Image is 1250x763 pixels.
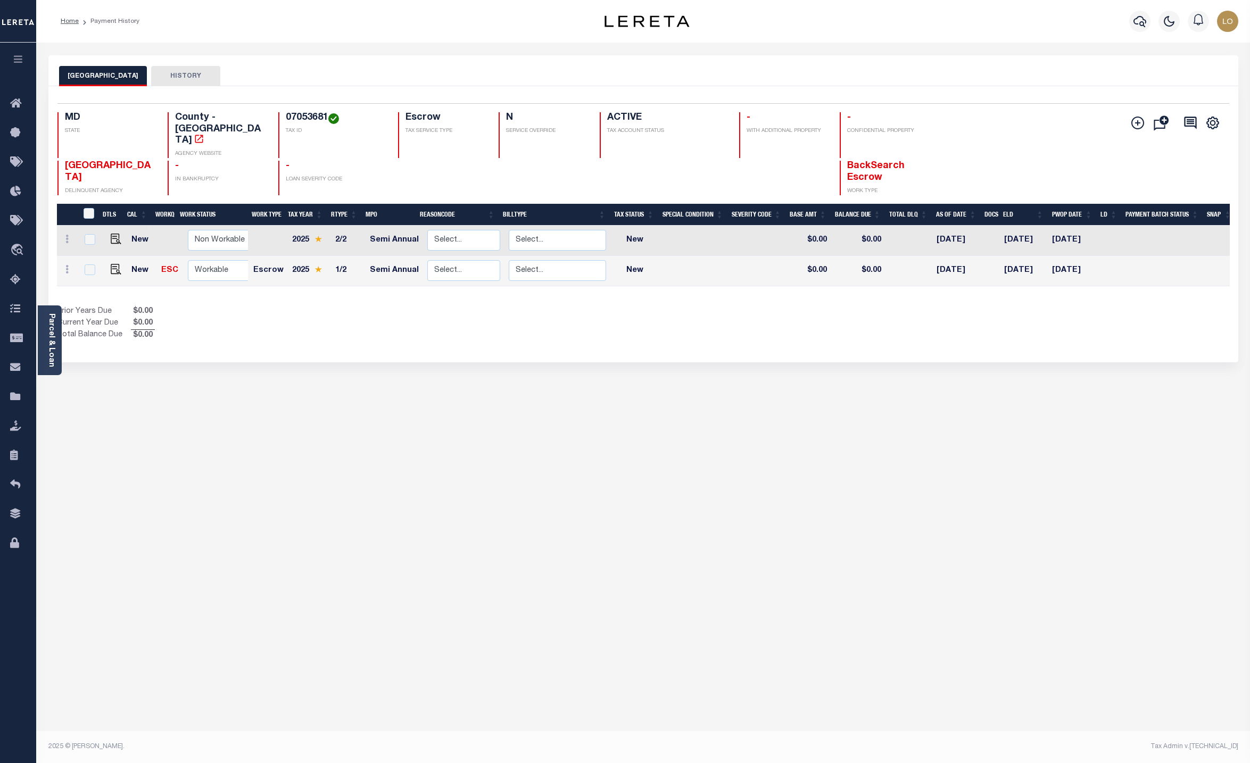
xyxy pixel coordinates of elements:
td: Semi Annual [366,226,423,256]
img: Star.svg [314,236,322,243]
td: New [610,226,659,256]
th: Balance Due: activate to sort column ascending [831,204,885,226]
th: Special Condition: activate to sort column ascending [658,204,727,226]
th: LD: activate to sort column ascending [1096,204,1121,226]
td: 2025 [288,226,331,256]
p: IN BANKRUPTCY [175,176,266,184]
p: DELINQUENT AGENCY [65,187,155,195]
td: $0.00 [831,226,885,256]
img: logo-dark.svg [605,15,690,27]
span: $0.00 [131,318,155,329]
td: Current Year Due [57,318,131,329]
p: WITH ADDITIONAL PROPERTY [747,127,827,135]
td: [DATE] [1048,256,1097,286]
td: 2/2 [331,226,366,256]
th: As of Date: activate to sort column ascending [932,204,981,226]
th: DTLS [98,204,123,226]
i: travel_explore [10,244,27,258]
span: - [175,161,179,171]
th: Work Status [176,204,248,226]
th: BillType: activate to sort column ascending [499,204,609,226]
td: Semi Annual [366,256,423,286]
td: Prior Years Due [57,306,131,318]
td: 1/2 [331,256,366,286]
a: ESC [161,267,178,274]
td: $0.00 [831,256,885,286]
p: TAX ID [286,127,386,135]
td: Escrow [249,256,288,286]
img: svg+xml;base64,PHN2ZyB4bWxucz0iaHR0cDovL3d3dy53My5vcmcvMjAwMC9zdmciIHBvaW50ZXItZXZlbnRzPSJub25lIi... [1217,11,1238,32]
th: ELD: activate to sort column ascending [999,204,1047,226]
td: New [127,256,157,286]
th: Work Type [247,204,284,226]
p: STATE [65,127,155,135]
td: Total Balance Due [57,329,131,341]
td: [DATE] [932,256,981,286]
h4: N [506,112,586,124]
img: Star.svg [314,266,322,273]
h4: County - [GEOGRAPHIC_DATA] [175,112,266,147]
p: AGENCY WEBSITE [175,150,266,158]
span: BackSearch Escrow [847,161,905,183]
button: HISTORY [151,66,220,86]
a: Parcel & Loan [47,313,55,367]
th: Total DLQ: activate to sort column ascending [885,204,932,226]
th: Base Amt: activate to sort column ascending [785,204,831,226]
th: &nbsp;&nbsp;&nbsp;&nbsp;&nbsp;&nbsp;&nbsp;&nbsp;&nbsp;&nbsp; [57,204,77,226]
th: MPO [361,204,416,226]
p: TAX ACCOUNT STATUS [607,127,727,135]
p: WORK TYPE [847,187,938,195]
p: LOAN SEVERITY CODE [286,176,386,184]
th: Docs [980,204,999,226]
span: $0.00 [131,330,155,342]
td: [DATE] [1000,256,1048,286]
th: CAL: activate to sort column ascending [123,204,151,226]
th: WorkQ [151,204,176,226]
th: SNAP: activate to sort column ascending [1203,204,1235,226]
td: [DATE] [1000,226,1048,256]
th: RType: activate to sort column ascending [327,204,361,226]
th: ReasonCode: activate to sort column ascending [416,204,499,226]
td: New [610,256,659,286]
h4: Escrow [405,112,486,124]
h4: 07053681 [286,112,386,124]
td: $0.00 [786,256,831,286]
p: CONFIDENTIAL PROPERTY [847,127,938,135]
th: Tax Status: activate to sort column ascending [610,204,658,226]
th: PWOP Date: activate to sort column ascending [1048,204,1097,226]
span: - [847,113,851,122]
span: - [286,161,289,171]
h4: ACTIVE [607,112,727,124]
td: New [127,226,157,256]
span: [GEOGRAPHIC_DATA] [65,161,151,183]
th: Tax Year: activate to sort column ascending [284,204,327,226]
td: [DATE] [1048,226,1097,256]
th: Payment Batch Status: activate to sort column ascending [1121,204,1203,226]
p: TAX SERVICE TYPE [405,127,486,135]
a: Home [61,18,79,24]
td: [DATE] [932,226,981,256]
td: 2025 [288,256,331,286]
td: $0.00 [786,226,831,256]
li: Payment History [79,16,139,26]
h4: MD [65,112,155,124]
span: $0.00 [131,306,155,318]
button: [GEOGRAPHIC_DATA] [59,66,147,86]
span: - [747,113,750,122]
p: SERVICE OVERRIDE [506,127,586,135]
th: Severity Code: activate to sort column ascending [727,204,785,226]
th: &nbsp; [77,204,99,226]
